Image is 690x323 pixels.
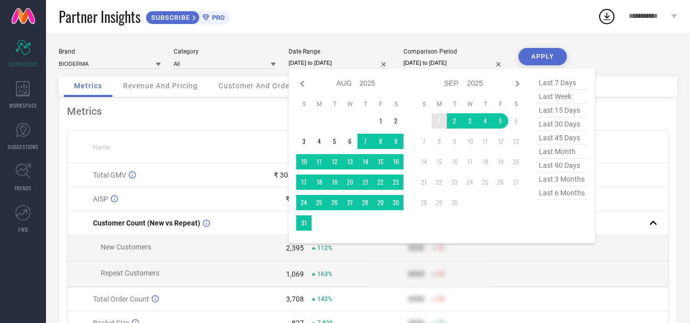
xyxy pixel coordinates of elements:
[14,184,32,192] span: TRENDS
[146,8,230,24] a: SUBSCRIBEPRO
[9,102,37,109] span: WORKSPACE
[358,100,373,108] th: Thursday
[536,104,587,117] span: last 15 days
[101,243,151,251] span: New Customers
[74,82,102,90] span: Metrics
[432,195,447,210] td: Mon Sep 29 2025
[146,14,193,21] span: SUBSCRIBE
[447,195,462,210] td: Tue Sep 30 2025
[432,113,447,129] td: Mon Sep 01 2025
[403,48,506,55] div: Comparison Period
[416,100,432,108] th: Sunday
[432,154,447,169] td: Mon Sep 15 2025
[327,175,342,190] td: Tue Aug 19 2025
[296,134,312,149] td: Sun Aug 03 2025
[219,82,297,90] span: Customer And Orders
[285,195,304,203] div: ₹ 732
[478,113,493,129] td: Thu Sep 04 2025
[508,175,524,190] td: Sat Sep 27 2025
[447,154,462,169] td: Tue Sep 16 2025
[373,154,388,169] td: Fri Aug 15 2025
[536,159,587,172] span: last 90 days
[438,295,445,303] span: 50
[296,100,312,108] th: Sunday
[493,100,508,108] th: Friday
[174,48,276,55] div: Category
[327,134,342,149] td: Tue Aug 05 2025
[598,7,616,26] div: Open download list
[59,6,140,27] span: Partner Insights
[493,113,508,129] td: Fri Sep 05 2025
[286,244,304,252] div: 2,395
[388,134,403,149] td: Sat Aug 09 2025
[536,76,587,90] span: last 7 days
[373,195,388,210] td: Fri Aug 29 2025
[388,100,403,108] th: Saturday
[373,113,388,129] td: Fri Aug 01 2025
[18,226,28,233] span: FWD
[93,144,110,151] span: Name
[462,154,478,169] td: Wed Sep 17 2025
[373,100,388,108] th: Friday
[342,175,358,190] td: Wed Aug 20 2025
[312,154,327,169] td: Mon Aug 11 2025
[462,113,478,129] td: Wed Sep 03 2025
[508,100,524,108] th: Saturday
[536,172,587,186] span: last 3 months
[536,186,587,200] span: last 6 months
[508,154,524,169] td: Sat Sep 20 2025
[432,100,447,108] th: Monday
[447,100,462,108] th: Tuesday
[438,270,445,278] span: 50
[358,154,373,169] td: Thu Aug 14 2025
[508,113,524,129] td: Sat Sep 06 2025
[93,195,108,203] span: AISP
[403,58,506,68] input: Select comparison period
[358,134,373,149] td: Thu Aug 07 2025
[447,175,462,190] td: Tue Sep 23 2025
[67,105,669,117] div: Metrics
[358,175,373,190] td: Thu Aug 21 2025
[317,244,332,252] span: 112%
[209,14,225,21] span: PRO
[478,134,493,149] td: Thu Sep 11 2025
[327,100,342,108] th: Tuesday
[289,58,391,68] input: Select date range
[462,134,478,149] td: Wed Sep 10 2025
[296,195,312,210] td: Sun Aug 24 2025
[416,154,432,169] td: Sun Sep 14 2025
[327,154,342,169] td: Tue Aug 12 2025
[342,195,358,210] td: Wed Aug 27 2025
[286,270,304,278] div: 1,069
[8,143,39,151] span: SUGGESTIONS
[478,154,493,169] td: Thu Sep 18 2025
[274,171,304,179] div: ₹ 30.67 L
[8,60,38,68] span: SCORECARDS
[342,100,358,108] th: Wednesday
[312,100,327,108] th: Monday
[342,134,358,149] td: Wed Aug 06 2025
[317,295,332,303] span: 142%
[373,175,388,190] td: Fri Aug 22 2025
[373,134,388,149] td: Fri Aug 08 2025
[93,171,126,179] span: Total GMV
[432,175,447,190] td: Mon Sep 22 2025
[462,175,478,190] td: Wed Sep 24 2025
[123,82,198,90] span: Revenue And Pricing
[432,134,447,149] td: Mon Sep 08 2025
[478,100,493,108] th: Thursday
[286,295,304,303] div: 3,708
[312,134,327,149] td: Mon Aug 04 2025
[388,195,403,210] td: Sat Aug 30 2025
[317,270,332,278] span: 163%
[296,175,312,190] td: Sun Aug 17 2025
[447,113,462,129] td: Tue Sep 02 2025
[289,48,391,55] div: Date Range
[312,175,327,190] td: Mon Aug 18 2025
[358,195,373,210] td: Thu Aug 28 2025
[416,175,432,190] td: Sun Sep 21 2025
[342,154,358,169] td: Wed Aug 13 2025
[408,270,424,278] div: 9999
[312,195,327,210] td: Mon Aug 25 2025
[296,154,312,169] td: Sun Aug 10 2025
